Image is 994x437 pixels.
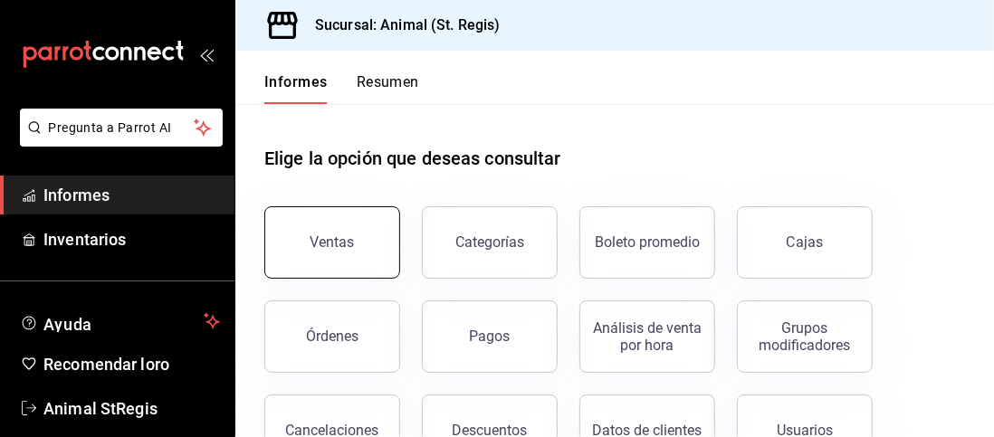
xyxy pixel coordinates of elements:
font: Categorías [455,233,524,251]
font: Boleto promedio [595,233,700,251]
a: Cajas [737,206,873,279]
font: Órdenes [306,328,358,345]
font: Animal StRegis [43,399,158,418]
font: Informes [264,73,328,90]
font: Sucursal: Animal (St. Regis) [315,16,501,33]
font: Recomendar loro [43,355,169,374]
button: Boleto promedio [579,206,715,279]
font: Informes [43,185,110,204]
font: Análisis de venta por hora [593,319,702,354]
font: Inventarios [43,230,126,249]
font: Cajas [787,233,824,251]
button: Pagos [422,300,558,373]
font: Pagos [470,328,511,345]
button: Grupos modificadores [737,300,873,373]
font: Elige la opción que deseas consultar [264,147,561,169]
font: Grupos modificadores [760,319,851,354]
button: Categorías [422,206,558,279]
font: Pregunta a Parrot AI [49,120,172,135]
button: Ventas [264,206,400,279]
button: Análisis de venta por hora [579,300,715,373]
div: pestañas de navegación [264,72,419,104]
button: Órdenes [264,300,400,373]
font: Ayuda [43,315,92,334]
button: Pregunta a Parrot AI [20,109,223,147]
button: abrir_cajón_menú [199,47,214,62]
font: Ventas [311,233,355,251]
a: Pregunta a Parrot AI [13,131,223,150]
font: Resumen [357,73,419,90]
